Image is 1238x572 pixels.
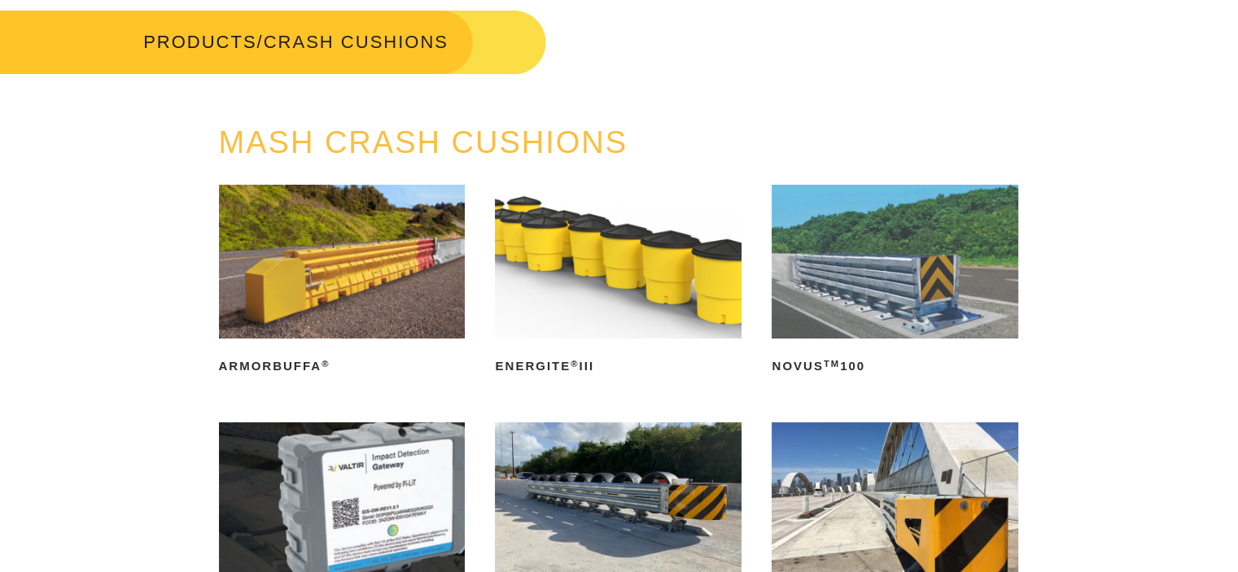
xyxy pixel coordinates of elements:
a: NOVUSTM100 [772,185,1018,379]
a: MASH CRASH CUSHIONS [219,125,628,159]
a: ENERGITE®III [495,185,741,379]
h2: ENERGITE III [495,353,741,379]
sup: ® [571,359,579,369]
a: PRODUCTS [143,32,256,52]
h2: NOVUS 100 [772,353,1018,379]
span: CRASH CUSHIONS [264,32,448,52]
sup: ® [322,359,330,369]
h2: ArmorBuffa [219,353,466,379]
a: ArmorBuffa® [219,185,466,379]
sup: TM [824,359,840,369]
